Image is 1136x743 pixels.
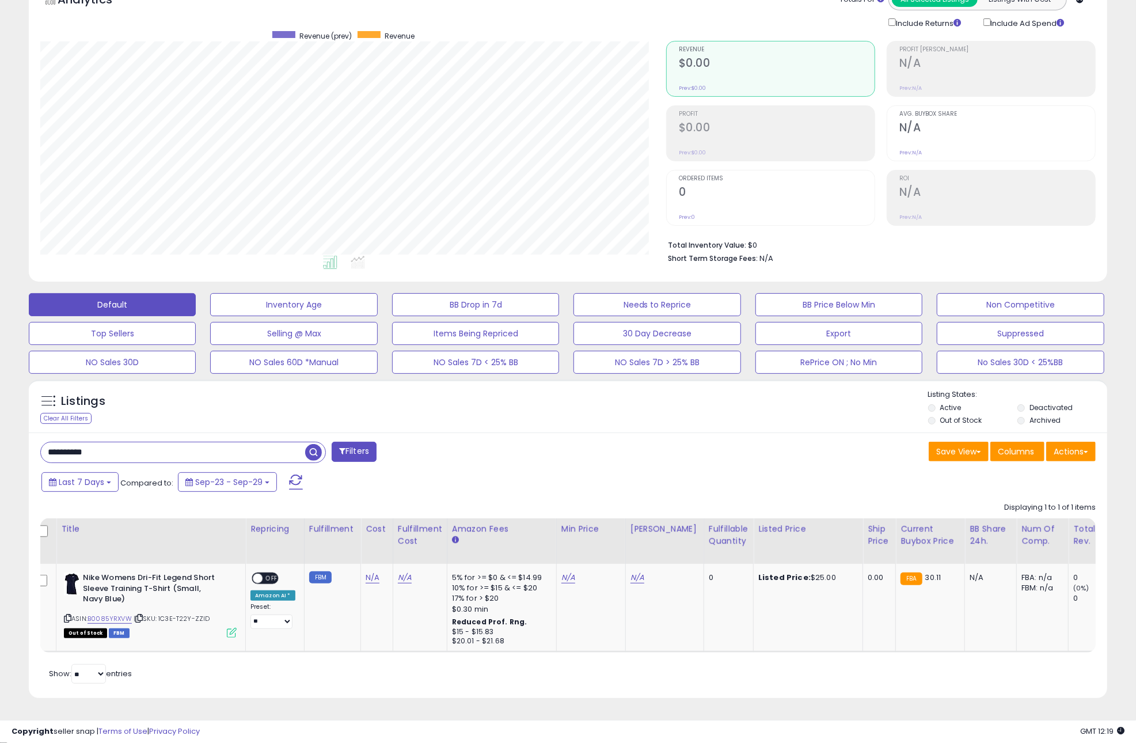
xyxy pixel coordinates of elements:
[880,16,975,29] div: Include Returns
[109,628,130,638] span: FBM
[940,415,982,425] label: Out of Stock
[1080,726,1124,737] span: 2025-10-7 12:19 GMT
[250,590,295,601] div: Amazon AI *
[709,573,744,583] div: 0
[392,351,559,374] button: NO Sales 7D < 25% BB
[1029,415,1061,425] label: Archived
[64,628,107,638] span: All listings that are currently out of stock and unavailable for purchase on Amazon
[755,293,922,316] button: BB Price Below Min
[452,535,459,545] small: Amazon Fees.
[990,442,1044,461] button: Columns
[210,322,377,345] button: Selling @ Max
[29,351,196,374] button: NO Sales 30D
[679,149,706,156] small: Prev: $0.00
[299,31,352,41] span: Revenue (prev)
[758,572,811,583] b: Listed Price:
[88,614,132,624] a: B0085YRXVW
[1046,442,1096,461] button: Actions
[61,393,105,410] h5: Listings
[250,523,299,535] div: Repricing
[120,477,173,488] span: Compared to:
[899,85,922,92] small: Prev: N/A
[937,322,1104,345] button: Suppressed
[679,176,875,182] span: Ordered Items
[679,121,875,137] h2: $0.00
[385,31,415,41] span: Revenue
[970,523,1012,547] div: BB Share 24h.
[901,573,922,585] small: FBA
[937,293,1104,316] button: Non Competitive
[679,56,875,72] h2: $0.00
[29,322,196,345] button: Top Sellers
[868,523,891,547] div: Ship Price
[899,176,1095,182] span: ROI
[29,293,196,316] button: Default
[452,604,548,615] div: $0.30 min
[755,351,922,374] button: RePrice ON ; No Min
[149,726,200,737] a: Privacy Policy
[899,149,922,156] small: Prev: N/A
[98,726,147,737] a: Terms of Use
[40,413,92,424] div: Clear All Filters
[178,472,277,492] button: Sep-23 - Sep-29
[1073,523,1115,547] div: Total Rev.
[309,523,356,535] div: Fulfillment
[332,442,377,462] button: Filters
[561,572,575,583] a: N/A
[759,253,773,264] span: N/A
[925,572,941,583] span: 30.11
[61,523,241,535] div: Title
[210,293,377,316] button: Inventory Age
[452,593,548,604] div: 17% for > $20
[630,523,699,535] div: [PERSON_NAME]
[975,16,1083,29] div: Include Ad Spend
[901,523,960,547] div: Current Buybox Price
[1073,583,1089,593] small: (0%)
[868,573,887,583] div: 0.00
[758,523,858,535] div: Listed Price
[709,523,749,547] div: Fulfillable Quantity
[41,472,119,492] button: Last 7 Days
[899,47,1095,53] span: Profit [PERSON_NAME]
[755,322,922,345] button: Export
[970,573,1008,583] div: N/A
[679,185,875,201] h2: 0
[1004,502,1096,513] div: Displaying 1 to 1 of 1 items
[679,47,875,53] span: Revenue
[366,523,388,535] div: Cost
[1073,573,1120,583] div: 0
[210,351,377,374] button: NO Sales 60D *Manual
[679,111,875,117] span: Profit
[1021,583,1059,593] div: FBM: n/a
[452,636,548,646] div: $20.01 - $21.68
[937,351,1104,374] button: No Sales 30D < 25%BB
[899,121,1095,137] h2: N/A
[940,403,961,412] label: Active
[899,185,1095,201] h2: N/A
[64,573,237,636] div: ASIN:
[366,572,379,583] a: N/A
[452,627,548,637] div: $15 - $15.83
[998,446,1034,457] span: Columns
[1029,403,1073,412] label: Deactivated
[309,571,332,583] small: FBM
[12,726,54,737] strong: Copyright
[1021,523,1063,547] div: Num of Comp.
[195,476,263,488] span: Sep-23 - Sep-29
[928,389,1107,400] p: Listing States:
[398,523,442,547] div: Fulfillment Cost
[573,293,740,316] button: Needs to Reprice
[1073,593,1120,604] div: 0
[630,572,644,583] a: N/A
[561,523,621,535] div: Min Price
[679,85,706,92] small: Prev: $0.00
[263,574,281,583] span: OFF
[668,237,1087,251] li: $0
[83,573,223,608] b: Nike Womens Dri-Fit Legend Short Sleeve Training T-Shirt (Small, Navy Blue)
[668,240,746,250] b: Total Inventory Value:
[250,603,295,629] div: Preset:
[679,214,695,221] small: Prev: 0
[452,523,552,535] div: Amazon Fees
[59,476,104,488] span: Last 7 Days
[899,214,922,221] small: Prev: N/A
